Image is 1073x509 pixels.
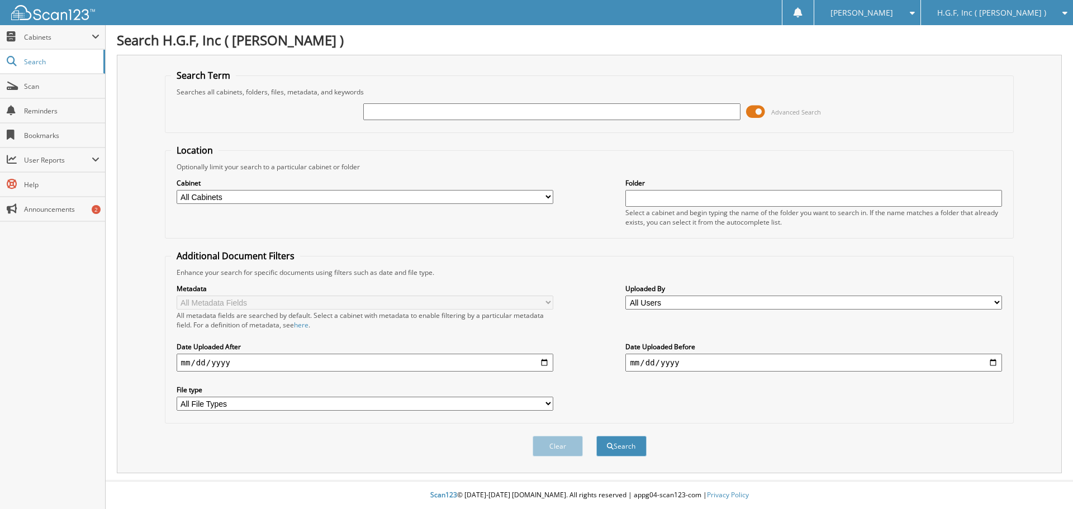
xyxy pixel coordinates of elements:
span: Bookmarks [24,131,99,140]
div: Searches all cabinets, folders, files, metadata, and keywords [171,87,1008,97]
span: Cabinets [24,32,92,42]
span: H.G.F, Inc ( [PERSON_NAME] ) [937,9,1046,16]
label: Uploaded By [625,284,1002,293]
span: Help [24,180,99,189]
label: Date Uploaded Before [625,342,1002,351]
span: Announcements [24,204,99,214]
button: Search [596,436,647,456]
div: 2 [92,205,101,214]
div: © [DATE]-[DATE] [DOMAIN_NAME]. All rights reserved | appg04-scan123-com | [106,482,1073,509]
img: scan123-logo-white.svg [11,5,95,20]
label: Date Uploaded After [177,342,553,351]
span: Search [24,57,98,66]
span: [PERSON_NAME] [830,9,893,16]
label: File type [177,385,553,394]
legend: Additional Document Filters [171,250,300,262]
input: start [177,354,553,372]
a: Privacy Policy [707,490,749,500]
div: All metadata fields are searched by default. Select a cabinet with metadata to enable filtering b... [177,311,553,330]
div: Enhance your search for specific documents using filters such as date and file type. [171,268,1008,277]
a: here [294,320,308,330]
h1: Search H.G.F, Inc ( [PERSON_NAME] ) [117,31,1062,49]
button: Clear [533,436,583,456]
div: Select a cabinet and begin typing the name of the folder you want to search in. If the name match... [625,208,1002,227]
span: Scan123 [430,490,457,500]
span: Advanced Search [771,108,821,116]
span: User Reports [24,155,92,165]
label: Metadata [177,284,553,293]
input: end [625,354,1002,372]
legend: Search Term [171,69,236,82]
label: Folder [625,178,1002,188]
label: Cabinet [177,178,553,188]
legend: Location [171,144,219,156]
div: Optionally limit your search to a particular cabinet or folder [171,162,1008,172]
span: Scan [24,82,99,91]
span: Reminders [24,106,99,116]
